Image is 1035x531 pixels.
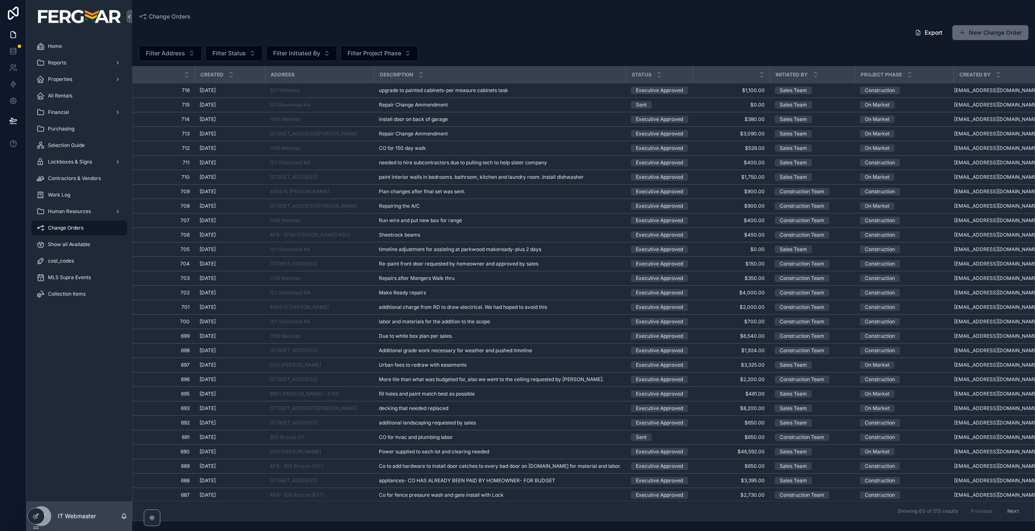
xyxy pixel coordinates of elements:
a: Sales Team [775,116,850,123]
a: Executive Approved [631,231,688,239]
a: New Change Order [952,25,1028,40]
a: [STREET_ADDRESS][PERSON_NAME] [270,130,357,137]
a: On Market [860,173,949,181]
a: Construction Team [775,275,850,282]
a: needed to hire subcontractors due to pulling tech to help sister company [379,159,621,166]
span: timeline adjustment for assisting at parkwood makeready-plus 2 days [379,246,541,253]
div: Sales Team [780,130,807,137]
span: 321 Whitetail [270,87,300,94]
a: [STREET_ADDRESS][PERSON_NAME] [270,130,369,137]
span: [DATE] [200,203,216,209]
a: 711 [143,159,190,166]
a: 1106 Melrose [270,145,300,152]
button: Select Button [139,45,202,61]
a: 715 [143,102,190,108]
a: All Rentals [31,88,127,103]
div: On Market [865,202,890,210]
button: Export [908,25,949,40]
span: [DATE] [200,130,216,137]
div: Executive Approved [636,260,683,268]
a: APB- 3706 [PERSON_NAME] #500 [270,232,351,238]
a: Executive Approved [631,202,688,210]
span: [DATE] [200,217,216,224]
a: [STREET_ADDRESS][PERSON_NAME] [270,203,357,209]
a: Executive Approved [631,246,688,253]
span: 1106 Melrose [270,116,300,123]
a: Construction [860,260,949,268]
a: Re-paint front door requested by homeowner and approved by sales [379,261,621,267]
a: Purchasing [31,121,127,136]
span: Repair Change Ammendment [379,130,448,137]
a: On Market [860,130,949,137]
span: Contractors & Vendors [48,175,101,182]
div: Sales Team [780,87,807,94]
span: Reports [48,59,66,66]
div: Construction Team [780,231,824,239]
a: Sales Team [775,173,850,181]
span: 713 [143,130,190,137]
a: 716 [143,87,190,94]
span: Work Log [48,192,70,198]
a: 1106 Melrose [270,217,369,224]
div: Construction Team [780,188,824,195]
a: 709 [143,188,190,195]
a: Construction [860,87,949,94]
a: Repair Change Ammendment [379,130,621,137]
div: Construction [865,246,895,253]
a: [DATE] [200,217,260,224]
a: Lockboxes & Signs [31,154,127,169]
a: On Market [860,101,949,109]
span: cost_codes [48,258,74,264]
span: $450.00 [698,232,765,238]
a: $1,750.00 [698,174,765,180]
a: 710 [143,174,190,180]
a: Executive Approved [631,217,688,224]
button: Select Button [205,45,263,61]
a: 704 [143,261,190,267]
div: Sales Team [780,101,807,109]
span: $400.00 [698,159,765,166]
a: 707 [143,217,190,224]
a: Construction [860,159,949,166]
a: 703 [143,275,190,282]
a: $400.00 [698,217,765,224]
a: Sales Team [775,246,850,253]
a: Repair Change Ammendment [379,102,621,108]
span: 101 Sherwood #A [270,159,310,166]
a: Show all Available [31,237,127,252]
div: Construction [865,231,895,239]
a: [DATE] [200,102,260,108]
div: Sales Team [780,116,807,123]
span: 4800 N [PERSON_NAME] [270,188,329,195]
div: Construction [865,159,895,166]
span: CO for 150 day walk [379,145,426,152]
div: Sales Team [780,173,807,181]
div: Construction Team [780,202,824,210]
div: Construction Team [780,260,824,268]
span: [DATE] [200,246,216,253]
a: Construction [860,231,949,239]
a: On Market [860,145,949,152]
span: Repairing the A/C [379,203,420,209]
a: Construction Team [775,260,850,268]
a: 101 Sherwood #A [270,246,369,253]
span: Filter Project Phase [347,49,401,57]
span: Sheetrock beams [379,232,420,238]
a: Contractors & Vendors [31,171,127,186]
a: Construction Team [775,188,850,195]
span: needed to hire subcontractors due to pulling tech to help sister company [379,159,547,166]
a: Selection Guide [31,138,127,153]
a: Change Orders [31,220,127,235]
div: Executive Approved [636,173,683,181]
a: Construction [860,246,949,253]
a: 101 Sherwood #A [270,159,369,166]
div: Executive Approved [636,275,683,282]
a: $0.00 [698,246,765,253]
a: $3,090.00 [698,130,765,137]
span: 708 [143,203,190,209]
